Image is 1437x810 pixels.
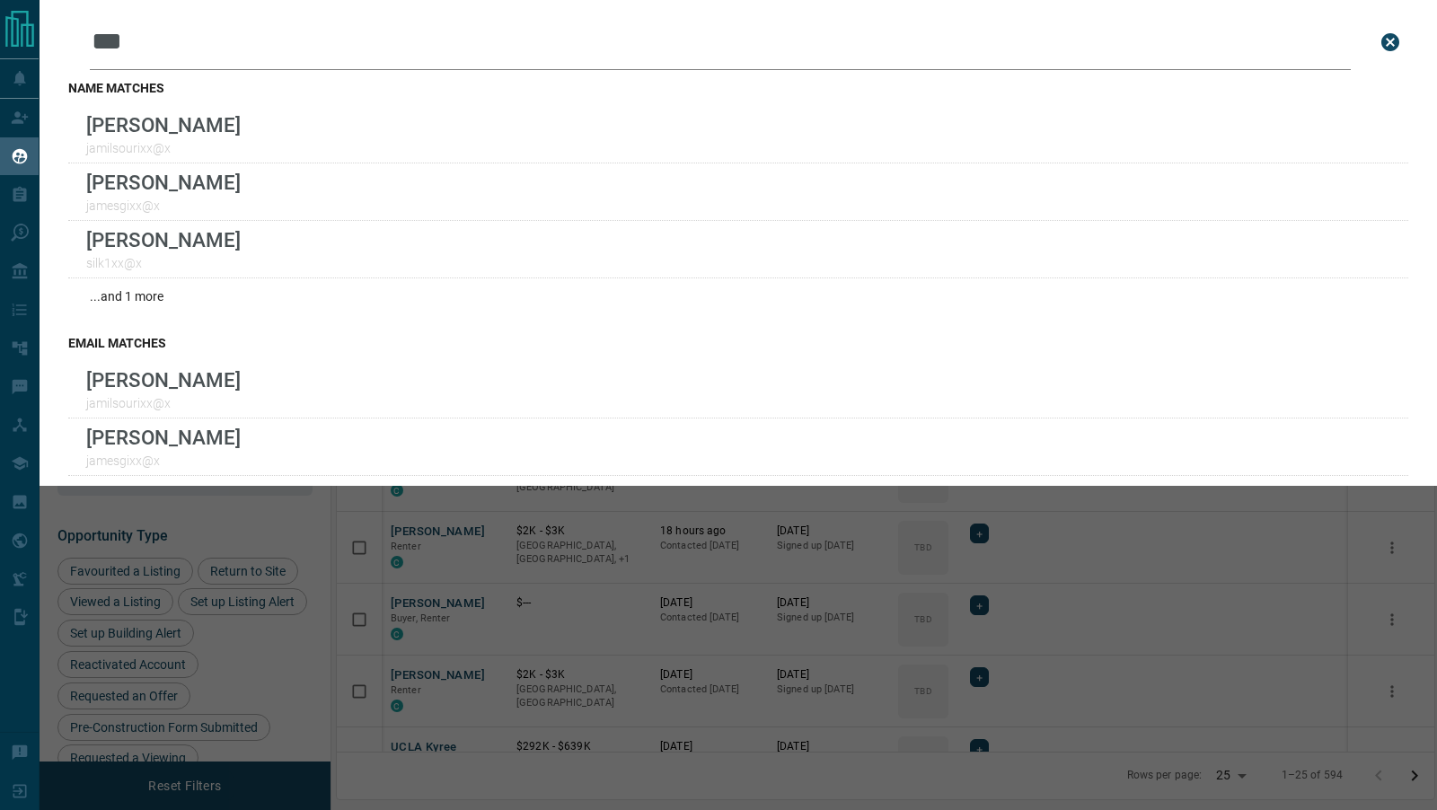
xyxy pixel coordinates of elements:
[86,198,241,213] p: jamesgixx@x
[86,453,241,468] p: jamesgixx@x
[68,336,1408,350] h3: email matches
[86,113,241,136] p: [PERSON_NAME]
[86,483,241,506] p: [PERSON_NAME]
[86,228,241,251] p: [PERSON_NAME]
[68,278,1408,314] div: ...and 1 more
[68,81,1408,95] h3: name matches
[86,141,241,155] p: jamilsourixx@x
[86,426,241,449] p: [PERSON_NAME]
[86,171,241,194] p: [PERSON_NAME]
[86,396,241,410] p: jamilsourixx@x
[1372,24,1408,60] button: close search bar
[86,368,241,392] p: [PERSON_NAME]
[86,256,241,270] p: silk1xx@x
